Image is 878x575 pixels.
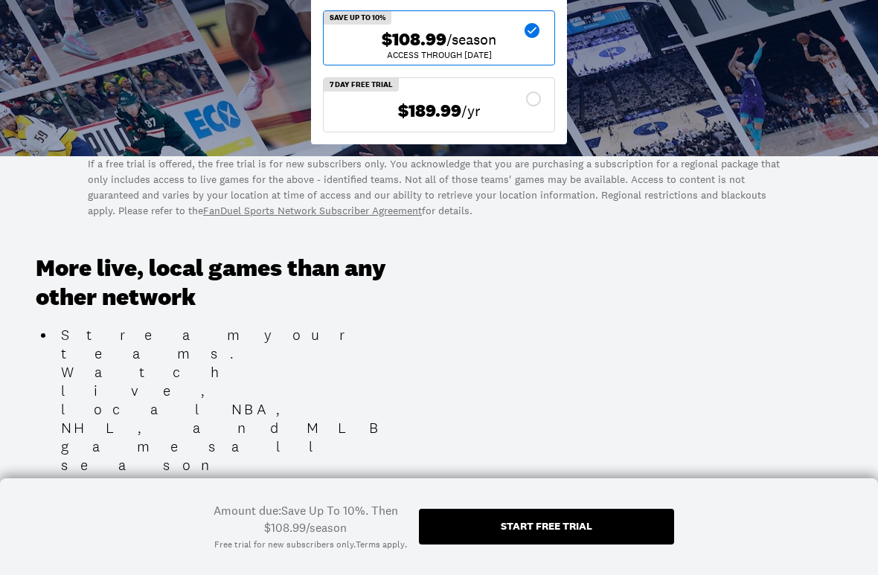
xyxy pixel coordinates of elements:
[382,29,446,51] span: $108.99
[324,78,399,91] div: 7 Day Free Trial
[398,100,461,122] span: $189.99
[461,100,481,121] span: /yr
[356,539,405,551] a: Terms apply
[214,539,407,551] div: Free trial for new subscribers only. .
[501,521,592,531] div: Start free trial
[88,156,790,219] p: If a free trial is offered, the free trial is for new subscribers only. You acknowledge that you ...
[324,11,391,25] div: Save Up To 10%
[36,254,420,312] h3: More live, local games than any other network
[204,502,407,536] div: Amount due: Save Up To 10%. Then $108.99/season
[446,29,496,50] span: /season
[203,204,422,217] a: FanDuel Sports Network Subscriber Agreement
[336,51,542,60] div: ACCESS THROUGH [DATE]
[55,326,420,475] li: Stream your teams. Watch live, local NBA, NHL, and MLB games all season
